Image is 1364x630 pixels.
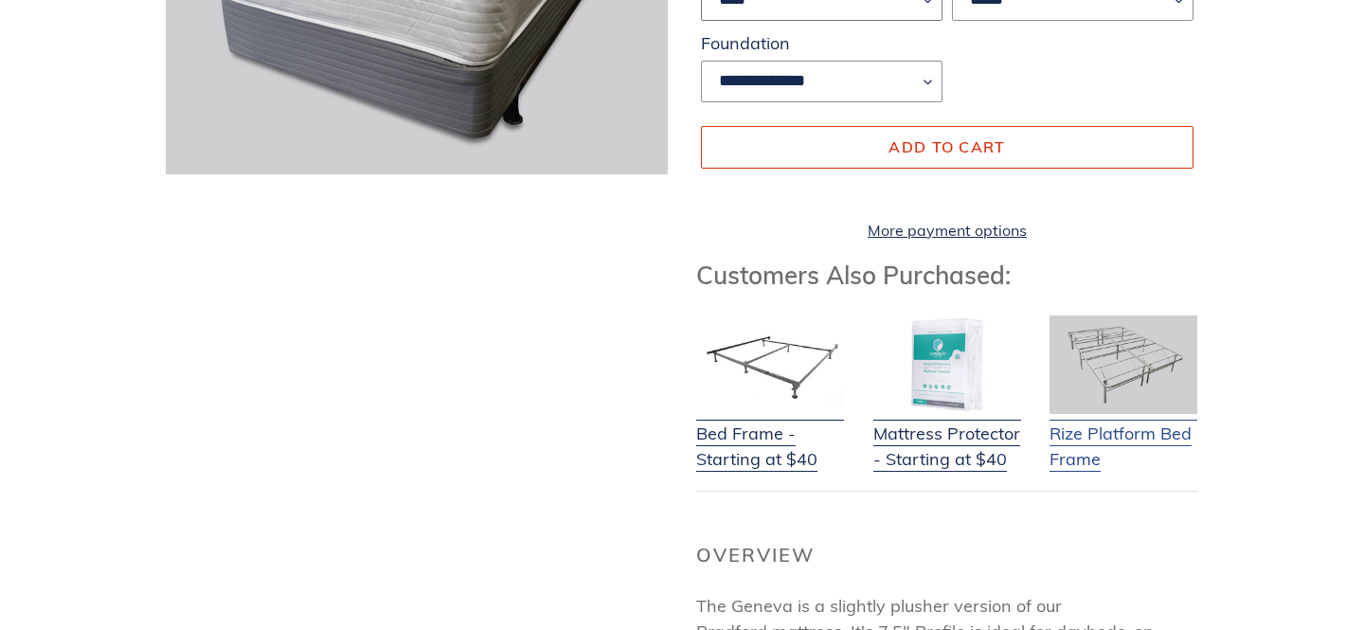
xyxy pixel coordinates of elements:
label: Foundation [701,30,942,56]
span: Add to cart [888,137,1005,156]
a: Mattress Protector - Starting at $40 [873,397,1021,472]
img: Adjustable Base [1050,315,1197,414]
a: More payment options [701,219,1193,242]
a: Rize Platform Bed Frame [1050,397,1197,472]
a: Bed Frame - Starting at $40 [696,397,844,472]
h2: Overview [696,544,1198,567]
img: Bed Frame [696,315,844,414]
img: Mattress Protector [873,315,1021,414]
button: Add to cart [701,126,1193,168]
h3: Customers Also Purchased: [696,261,1198,290]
